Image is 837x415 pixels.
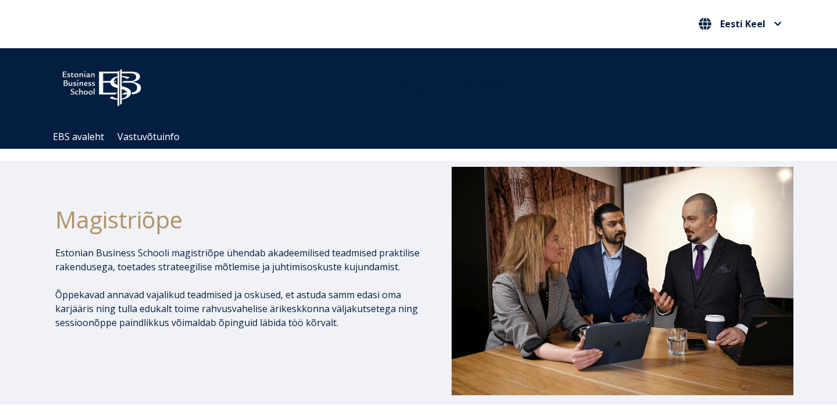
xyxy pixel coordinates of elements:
button: Eesti Keel [696,15,785,33]
span: Eesti Keel [720,19,766,28]
img: DSC_1073 [452,167,793,395]
p: Õppekavad annavad vajalikud teadmised ja oskused, et astuda samm edasi oma karjääris ning tulla e... [55,288,420,330]
a: EBS avaleht [53,130,104,143]
span: Community for Growth and Resp [375,80,518,93]
div: Navigation Menu [46,125,802,149]
h1: Magistriõpe [55,205,420,234]
a: Vastuvõtuinfo [117,130,180,143]
nav: Vali oma keel [696,15,785,34]
img: ebs_logo2016_white [52,60,151,110]
p: Estonian Business Schooli magistriõpe ühendab akadeemilised teadmised praktilise rakendusega, toe... [55,246,420,274]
